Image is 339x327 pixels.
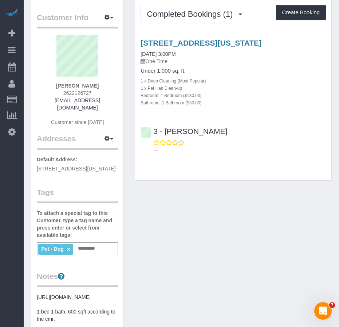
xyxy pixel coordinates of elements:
span: [STREET_ADDRESS][US_STATE] [37,166,116,172]
a: [EMAIL_ADDRESS][DOMAIN_NAME] [55,97,100,111]
label: To attach a special tag to this Customer, type a tag name and press enter or select from availabl... [37,209,118,239]
span: 2622126727 [63,90,92,96]
small: 1 x Deep Cleaning (Most Popular) [141,78,206,84]
small: Bedroom: 1 Bedroom ($130.00) [141,93,201,98]
small: 1 x Pet Hair Clean-up [141,86,182,91]
legend: Customer Info [37,12,118,28]
h4: Under 1,000 sq. ft. [141,68,326,74]
legend: Notes [37,271,118,287]
a: [DATE] 3:00PM [141,51,176,57]
strong: [PERSON_NAME] [56,83,99,89]
small: Bathroom: 1 Bathroom ($30.00) [141,100,201,105]
span: 7 [329,302,335,308]
button: Completed Bookings (1) [141,5,248,23]
a: [STREET_ADDRESS][US_STATE] [141,39,261,47]
a: 3 - [PERSON_NAME] [141,127,227,135]
a: × [67,246,70,253]
span: Completed Bookings (1) [147,9,236,19]
span: Pet - Dog [41,246,63,252]
pre: [URL][DOMAIN_NAME] 1 bed 1 bath. 600 sqft according to the cmr. [37,293,118,323]
p: One Time [141,58,326,65]
button: Create Booking [276,5,326,20]
span: Customer since [DATE] [51,119,104,125]
legend: Tags [37,187,118,203]
p: --- [153,146,326,154]
img: Automaid Logo [4,7,19,18]
label: Default Address: [37,156,78,163]
iframe: Intercom live chat [314,302,332,320]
